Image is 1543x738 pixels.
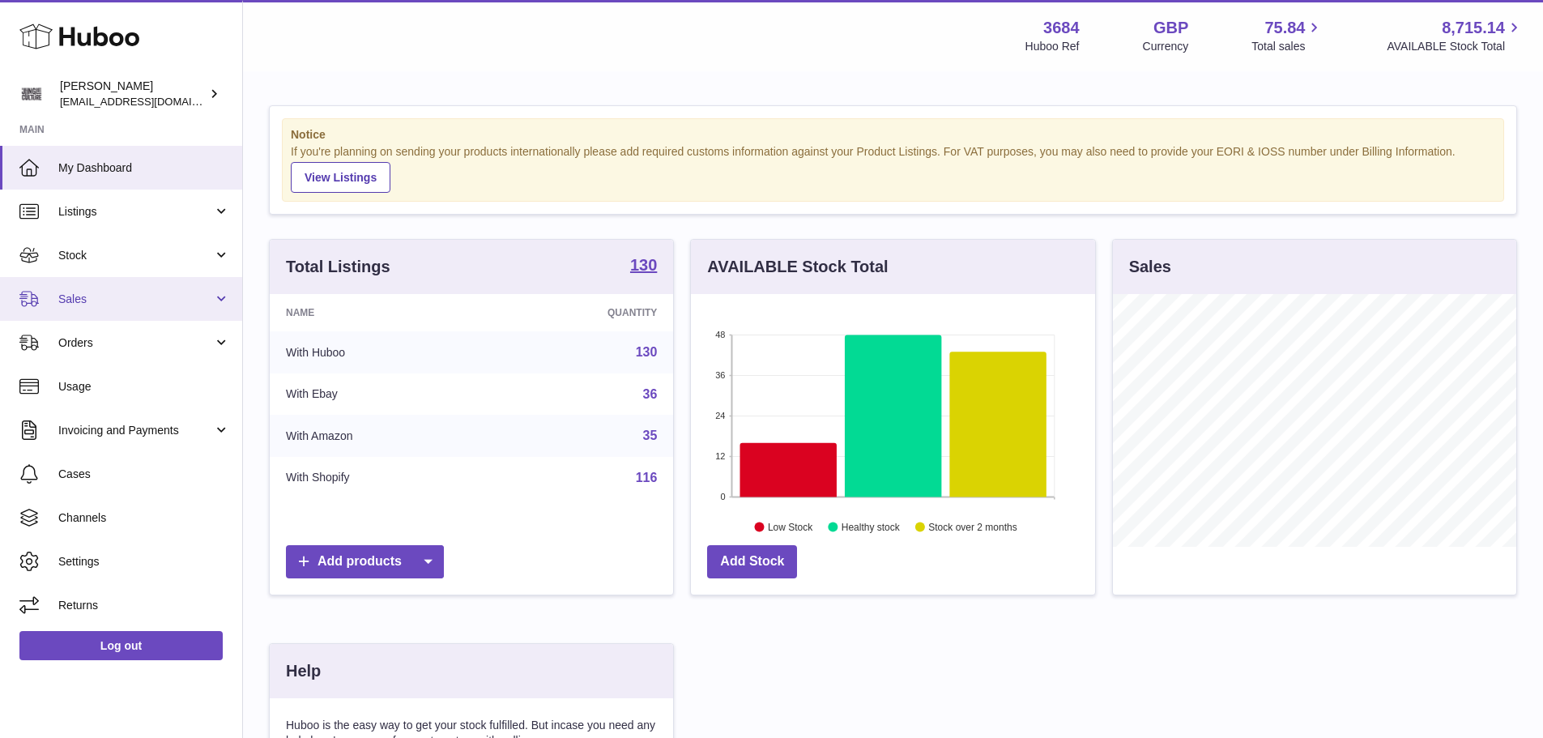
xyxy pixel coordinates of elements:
[716,330,726,339] text: 48
[716,411,726,420] text: 24
[1264,17,1305,39] span: 75.84
[842,521,901,532] text: Healthy stock
[636,471,658,484] a: 116
[716,451,726,461] text: 12
[60,79,206,109] div: [PERSON_NAME]
[643,387,658,401] a: 36
[58,467,230,482] span: Cases
[291,144,1495,193] div: If you're planning on sending your products internationally please add required customs informati...
[60,95,238,108] span: [EMAIL_ADDRESS][DOMAIN_NAME]
[929,521,1017,532] text: Stock over 2 months
[270,331,491,373] td: With Huboo
[270,415,491,457] td: With Amazon
[286,660,321,682] h3: Help
[286,545,444,578] a: Add products
[58,204,213,220] span: Listings
[721,492,726,501] text: 0
[1025,39,1080,54] div: Huboo Ref
[643,429,658,442] a: 35
[1387,17,1524,54] a: 8,715.14 AVAILABLE Stock Total
[19,82,44,106] img: theinternationalventure@gmail.com
[58,510,230,526] span: Channels
[1043,17,1080,39] strong: 3684
[286,256,390,278] h3: Total Listings
[1129,256,1171,278] h3: Sales
[58,292,213,307] span: Sales
[630,257,657,276] a: 130
[58,598,230,613] span: Returns
[707,256,888,278] h3: AVAILABLE Stock Total
[630,257,657,273] strong: 130
[768,521,813,532] text: Low Stock
[291,127,1495,143] strong: Notice
[270,294,491,331] th: Name
[716,370,726,380] text: 36
[58,379,230,395] span: Usage
[270,373,491,416] td: With Ebay
[291,162,390,193] a: View Listings
[58,554,230,569] span: Settings
[58,160,230,176] span: My Dashboard
[58,423,213,438] span: Invoicing and Payments
[1442,17,1505,39] span: 8,715.14
[58,335,213,351] span: Orders
[1153,17,1188,39] strong: GBP
[1143,39,1189,54] div: Currency
[491,294,674,331] th: Quantity
[1251,17,1323,54] a: 75.84 Total sales
[58,248,213,263] span: Stock
[1387,39,1524,54] span: AVAILABLE Stock Total
[270,457,491,499] td: With Shopify
[636,345,658,359] a: 130
[19,631,223,660] a: Log out
[1251,39,1323,54] span: Total sales
[707,545,797,578] a: Add Stock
